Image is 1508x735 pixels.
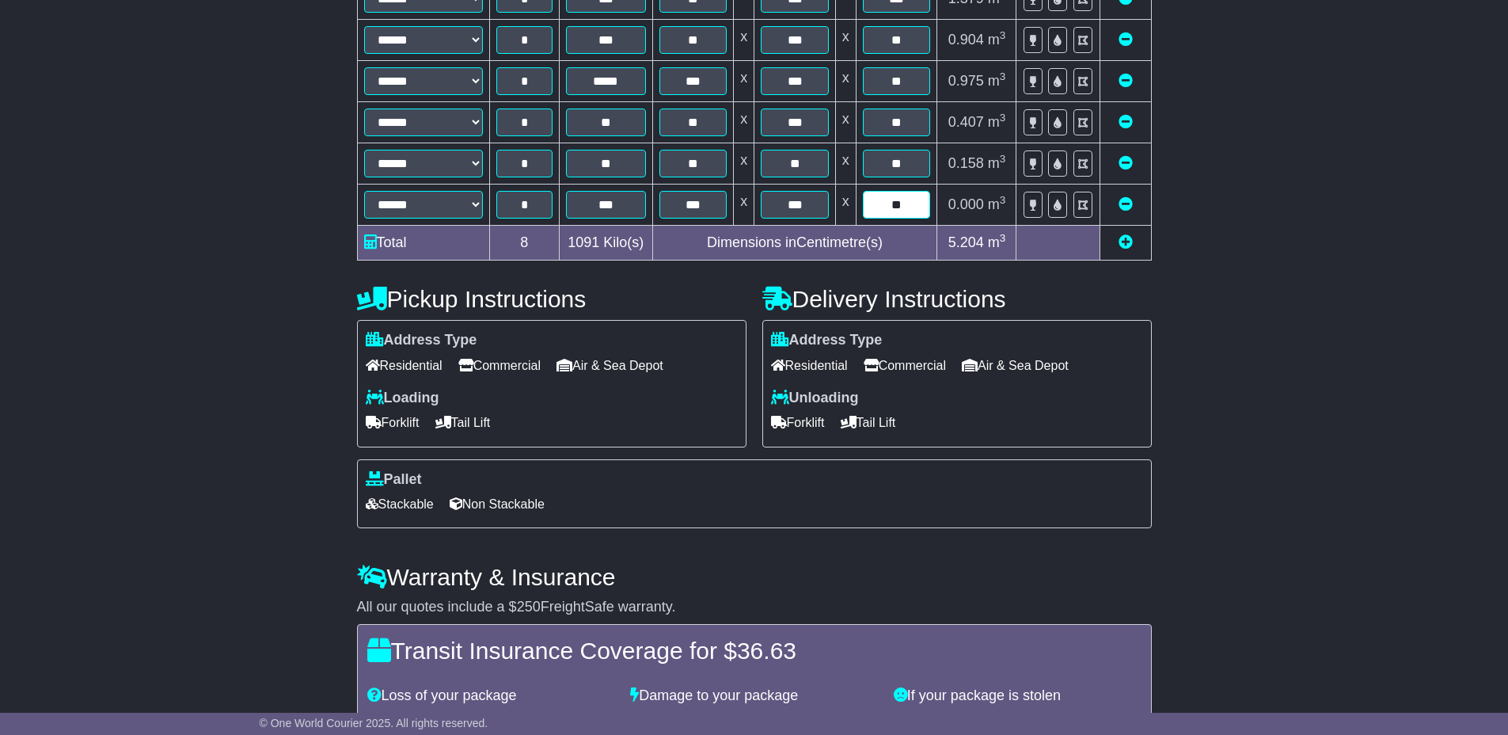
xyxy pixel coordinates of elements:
h4: Delivery Instructions [762,286,1152,312]
div: Loss of your package [359,687,623,705]
span: Forklift [366,410,420,435]
a: Remove this item [1119,32,1133,48]
td: x [835,61,856,102]
a: Remove this item [1119,114,1133,130]
sup: 3 [1000,232,1006,244]
div: All our quotes include a $ FreightSafe warranty. [357,599,1152,616]
span: m [988,155,1006,171]
h4: Pickup Instructions [357,286,746,312]
sup: 3 [1000,29,1006,41]
h4: Transit Insurance Coverage for $ [367,638,1141,664]
td: Dimensions in Centimetre(s) [652,226,937,261]
span: © One World Courier 2025. All rights reserved. [260,717,488,729]
td: x [734,102,754,143]
span: Stackable [366,492,434,516]
label: Address Type [771,332,883,349]
span: 0.158 [948,155,984,171]
div: If your package is stolen [886,687,1149,705]
label: Unloading [771,390,859,407]
span: 0.975 [948,73,984,89]
span: Air & Sea Depot [962,353,1069,378]
span: 250 [517,599,541,615]
td: x [835,185,856,226]
td: x [835,143,856,185]
span: Residential [366,353,443,378]
span: Tail Lift [841,410,896,435]
label: Address Type [366,332,477,349]
span: m [988,114,1006,130]
span: m [988,32,1006,48]
span: Air & Sea Depot [556,353,663,378]
td: x [835,102,856,143]
td: Kilo(s) [559,226,652,261]
span: m [988,196,1006,212]
span: Forklift [771,410,825,435]
span: 0.000 [948,196,984,212]
span: Non Stackable [450,492,545,516]
span: 36.63 [737,638,796,664]
sup: 3 [1000,194,1006,206]
label: Loading [366,390,439,407]
span: Residential [771,353,848,378]
a: Add new item [1119,234,1133,250]
td: x [734,185,754,226]
span: m [988,73,1006,89]
span: Commercial [458,353,541,378]
a: Remove this item [1119,155,1133,171]
td: x [835,20,856,61]
span: m [988,234,1006,250]
td: 8 [489,226,559,261]
div: Damage to your package [622,687,886,705]
span: 5.204 [948,234,984,250]
a: Remove this item [1119,196,1133,212]
td: x [734,20,754,61]
span: 1091 [568,234,599,250]
td: x [734,143,754,185]
sup: 3 [1000,112,1006,124]
span: Tail Lift [435,410,491,435]
label: Pallet [366,471,422,489]
sup: 3 [1000,153,1006,165]
span: Commercial [864,353,946,378]
td: x [734,61,754,102]
span: 0.407 [948,114,984,130]
a: Remove this item [1119,73,1133,89]
span: 0.904 [948,32,984,48]
sup: 3 [1000,70,1006,82]
td: Total [357,226,489,261]
h4: Warranty & Insurance [357,564,1152,590]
